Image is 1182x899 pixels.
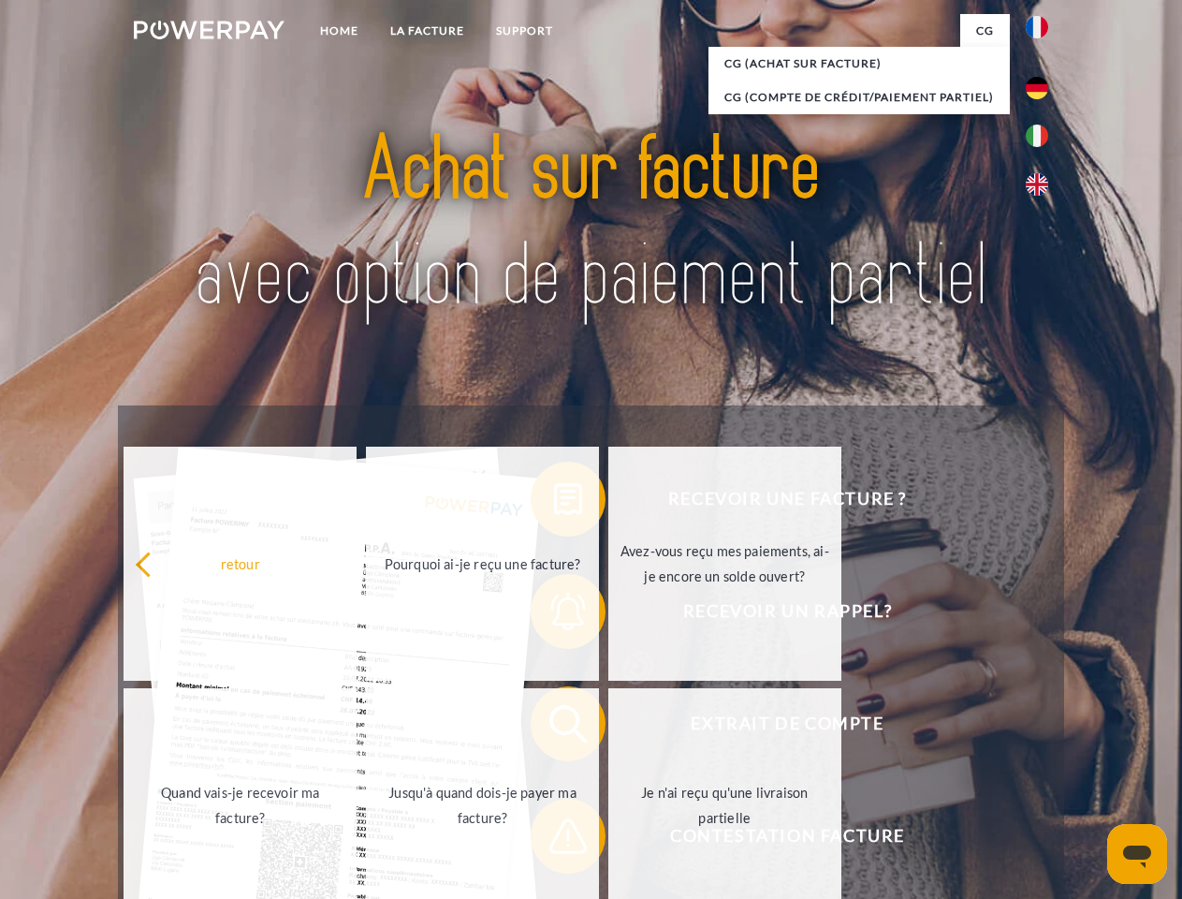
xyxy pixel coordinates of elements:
a: Avez-vous reçu mes paiements, ai-je encore un solde ouvert? [608,447,841,681]
a: CG (achat sur facture) [708,47,1010,81]
img: it [1026,125,1048,147]
a: Home [304,14,374,48]
img: logo-powerpay-white.svg [134,21,285,39]
img: title-powerpay_fr.svg [179,90,1003,359]
img: de [1026,77,1048,99]
div: Avez-vous reçu mes paiements, ai-je encore un solde ouvert? [620,538,830,589]
div: Quand vais-je recevoir ma facture? [135,780,345,831]
img: fr [1026,16,1048,38]
div: Je n'ai reçu qu'une livraison partielle [620,780,830,831]
a: Support [480,14,569,48]
a: CG (Compte de crédit/paiement partiel) [708,81,1010,114]
div: Jusqu'à quand dois-je payer ma facture? [377,780,588,831]
div: retour [135,551,345,576]
a: CG [960,14,1010,48]
div: Pourquoi ai-je reçu une facture? [377,551,588,576]
a: LA FACTURE [374,14,480,48]
iframe: Bouton de lancement de la fenêtre de messagerie [1107,824,1167,884]
img: en [1026,173,1048,196]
